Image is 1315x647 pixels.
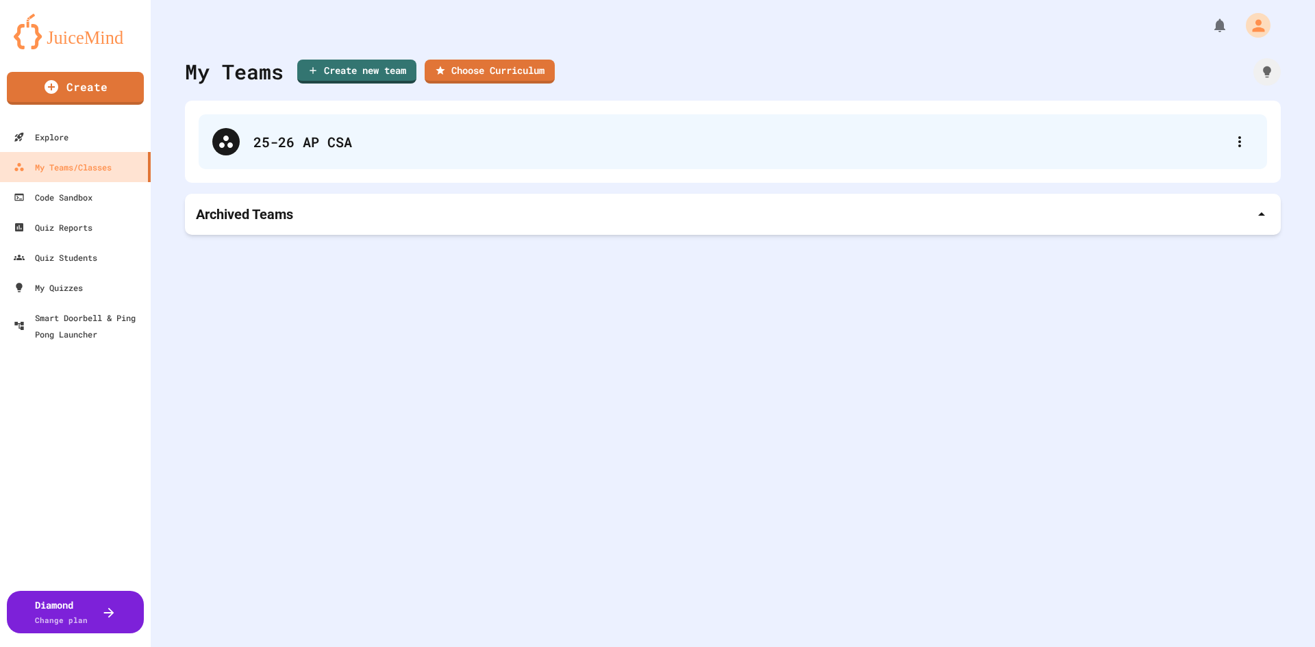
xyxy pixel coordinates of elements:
[35,598,88,626] div: Diamond
[297,60,416,84] a: Create new team
[1253,58,1281,86] div: How it works
[35,615,88,625] span: Change plan
[14,279,83,296] div: My Quizzes
[253,131,1226,152] div: 25-26 AP CSA
[14,14,137,49] img: logo-orange.svg
[1186,14,1231,37] div: My Notifications
[425,60,555,84] a: Choose Curriculum
[199,114,1267,169] div: 25-26 AP CSA
[7,591,144,633] button: DiamondChange plan
[7,72,144,105] a: Create
[14,219,92,236] div: Quiz Reports
[14,129,68,145] div: Explore
[1231,10,1274,41] div: My Account
[185,56,284,87] div: My Teams
[14,159,112,175] div: My Teams/Classes
[196,205,293,224] p: Archived Teams
[14,189,92,205] div: Code Sandbox
[14,249,97,266] div: Quiz Students
[14,309,145,342] div: Smart Doorbell & Ping Pong Launcher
